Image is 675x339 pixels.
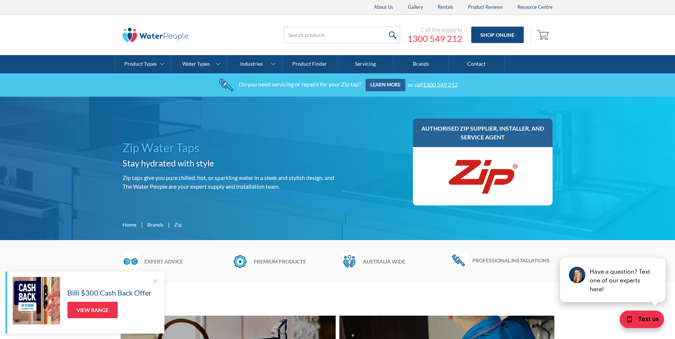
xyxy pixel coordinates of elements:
[551,224,675,312] iframe: podium webchat widget prompt
[140,220,144,229] div: |
[122,139,335,157] h1: Zip Water Taps
[535,26,553,44] a: Open empty cart
[144,258,226,265] h6: Expert advice
[407,33,462,44] a: 1300 549 212
[366,79,405,91] a: Learn more
[449,55,504,73] a: Contact
[339,251,359,271] img: Waterpeople Symbol
[227,55,282,73] a: Industries
[121,251,141,271] img: Glasses
[471,27,524,43] a: Shop Online
[122,157,335,170] h2: Stay hydrated with style
[537,29,551,41] img: shopping cart
[124,61,157,67] div: Product Types
[282,55,337,73] a: Product Finder
[167,220,171,229] div: |
[67,302,118,318] a: View Range
[122,221,136,228] a: Home
[423,81,458,88] a: 1300 549 212
[116,55,171,73] a: Product Types
[284,27,400,43] input: Search products
[446,154,519,198] img: Zip
[602,303,675,339] iframe: podium webchat widget bubble
[147,221,163,228] a: Brands
[240,61,263,67] div: Industries
[13,277,60,324] img: Billi $300 Cash Back Offer
[449,251,469,269] img: Wrench
[182,61,210,67] div: Water Types
[122,173,335,191] p: Zip taps give you pure chilled, hot, or sparkling water in a sleek and stylish design. and The Wa...
[363,258,445,265] h6: Australia wide
[230,251,250,271] img: Badge
[174,221,182,228] div: Zip
[393,55,449,73] a: Brands
[239,81,361,88] div: Do you need servicing or repairs for your Zip tap?
[171,55,226,73] a: Water Types
[67,287,152,298] h5: Billi $300 Cash Back Offer
[122,28,188,42] img: The Water People
[254,258,336,265] h6: Premium products
[408,81,458,88] div: or call
[420,124,545,142] h3: Authorised Zip supplier, installer, and service agent
[407,26,462,33] div: Call the experts
[472,257,554,264] h6: Professional installations
[338,55,393,73] a: Servicing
